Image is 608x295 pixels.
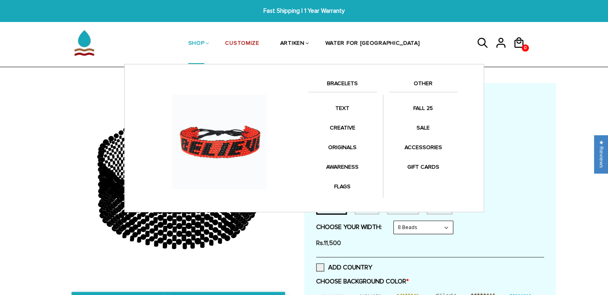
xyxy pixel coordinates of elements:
a: 0 [513,51,531,52]
a: CREATIVE [308,120,377,136]
a: FALL 25 [389,100,458,116]
a: TEXT [308,100,377,116]
label: CHOOSE YOUR WIDTH: [316,223,382,231]
a: ACCESSORIES [389,140,458,155]
a: OTHER [389,79,458,92]
a: ARTIKEN [280,23,305,64]
a: CUSTOMIZE [225,23,259,64]
span: Rs.11,500 [316,239,341,247]
a: SALE [389,120,458,136]
div: Click to open Judge.me floating reviews tab [594,135,608,173]
span: 0 [522,42,528,54]
label: CHOOSE BACKGROUND COLOR [316,277,544,285]
a: GIFT CARDS [389,159,458,175]
a: AWARENESS [308,159,377,175]
a: SHOP [188,23,205,64]
span: Fast Shipping | 1 Year Warranty [187,6,421,16]
a: ORIGINALS [308,140,377,155]
a: BRACELETS [308,79,377,92]
a: WATER FOR [GEOGRAPHIC_DATA] [325,23,420,64]
a: FLAGS [308,179,377,194]
label: ADD COUNTRY [316,263,372,271]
